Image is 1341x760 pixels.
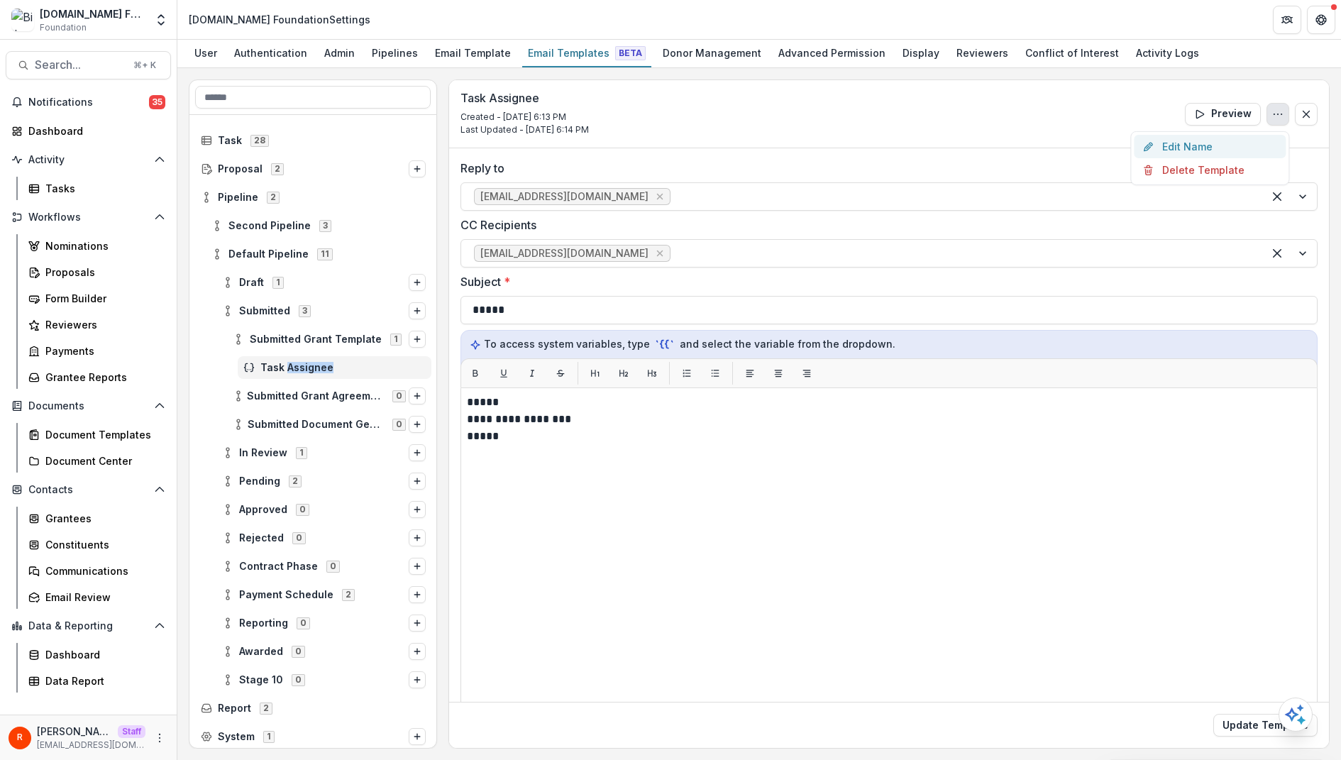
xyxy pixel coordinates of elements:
[23,585,171,609] a: Email Review
[23,260,171,284] a: Proposals
[615,46,646,60] span: Beta
[45,563,160,578] div: Communications
[429,43,517,63] div: Email Template
[272,277,284,288] span: 1
[951,43,1014,63] div: Reviewers
[795,362,818,385] button: Align right
[216,271,431,294] div: Draft1Options
[460,111,589,123] p: Created - [DATE] 6:13 PM
[28,154,148,166] span: Activity
[228,43,313,63] div: Authentication
[23,287,171,310] a: Form Builder
[216,612,431,634] div: Reporting0Options
[195,725,431,748] div: System1Options
[1130,40,1205,67] a: Activity Logs
[409,416,426,433] button: Options
[292,646,305,657] span: 0
[6,206,171,228] button: Open Workflows
[239,475,280,488] span: Pending
[260,703,272,714] span: 2
[227,413,431,436] div: Submitted Document Generation0Options
[239,277,264,289] span: Draft
[409,302,426,319] button: Options
[470,336,1308,352] p: To access system variables, type and select the variable from the dropdown.
[239,561,318,573] span: Contract Phase
[28,484,148,496] span: Contacts
[45,537,160,552] div: Constituents
[342,589,355,600] span: 2
[216,527,431,549] div: Rejected0Options
[464,362,487,385] button: Bold
[239,617,288,629] span: Reporting
[1130,43,1205,63] div: Activity Logs
[227,328,431,351] div: Submitted Grant Template1Options
[228,220,311,232] span: Second Pipeline
[131,57,159,73] div: ⌘ + K
[23,449,171,473] a: Document Center
[263,731,275,742] span: 1
[11,9,34,31] img: Bill.com Foundation
[28,97,149,109] span: Notifications
[392,419,406,430] span: 0
[45,291,160,306] div: Form Builder
[239,532,284,544] span: Rejected
[216,640,431,663] div: Awarded0Options
[23,559,171,583] a: Communications
[390,334,402,345] span: 1
[292,674,305,685] span: 0
[206,243,431,265] div: Default Pipeline11
[460,273,1309,290] label: Subject
[409,558,426,575] button: Options
[37,724,112,739] p: [PERSON_NAME]
[460,123,589,136] p: Last Updated - [DATE] 6:14 PM
[195,158,431,180] div: Proposal2Options
[23,365,171,389] a: Grantee Reports
[228,40,313,67] a: Authentication
[37,739,145,751] p: [EMAIL_ADDRESS][DOMAIN_NAME]
[767,362,790,385] button: Align center
[216,583,431,606] div: Payment Schedule2Options
[1279,698,1313,732] button: Open AI Assistant
[653,189,667,204] div: Remove raj+1@trytemelio.com
[247,390,384,402] span: Submitted Grant Agreement Template
[216,498,431,521] div: Approved0Options
[409,643,426,660] button: Options
[23,339,171,363] a: Payments
[45,427,160,442] div: Document Templates
[1185,103,1261,126] button: Preview
[45,370,160,385] div: Grantee Reports
[40,21,87,34] span: Foundation
[228,248,309,260] span: Default Pipeline
[409,274,426,291] button: Options
[704,362,727,385] button: List
[6,51,171,79] button: Search...
[206,214,431,237] div: Second Pipeline3
[195,186,431,209] div: Pipeline2
[392,390,406,402] span: 0
[409,671,426,688] button: Options
[195,697,431,720] div: Report2
[239,674,283,686] span: Stage 10
[216,299,431,322] div: Submitted3Options
[149,95,165,109] span: 35
[45,238,160,253] div: Nominations
[657,40,767,67] a: Donor Management
[23,177,171,200] a: Tasks
[299,305,311,316] span: 3
[460,92,589,105] h3: Task Assignee
[45,317,160,332] div: Reviewers
[218,731,255,743] span: System
[189,12,370,27] div: [DOMAIN_NAME] Foundation Settings
[151,6,171,34] button: Open entity switcher
[28,400,148,412] span: Documents
[45,511,160,526] div: Grantees
[6,148,171,171] button: Open Activity
[480,248,649,260] span: [EMAIL_ADDRESS][DOMAIN_NAME]
[23,669,171,693] a: Data Report
[409,501,426,518] button: Options
[6,395,171,417] button: Open Documents
[189,40,223,67] a: User
[239,589,333,601] span: Payment Schedule
[409,586,426,603] button: Options
[522,43,651,63] div: Email Templates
